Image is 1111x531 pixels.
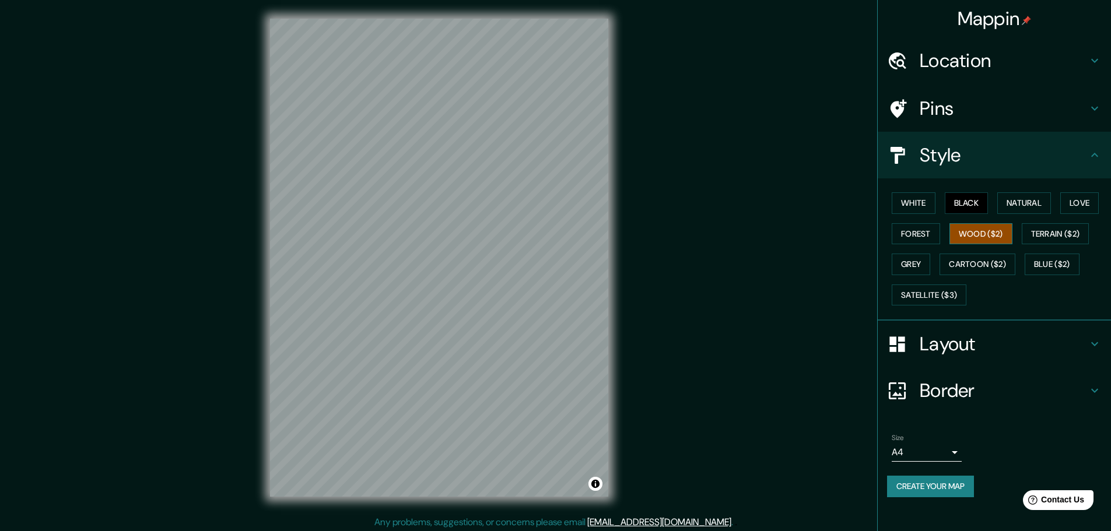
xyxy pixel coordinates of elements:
[1007,486,1098,518] iframe: Help widget launcher
[892,284,966,306] button: Satellite ($3)
[587,516,731,528] a: [EMAIL_ADDRESS][DOMAIN_NAME]
[997,192,1051,214] button: Natural
[892,223,940,245] button: Forest
[878,132,1111,178] div: Style
[878,37,1111,84] div: Location
[1022,16,1031,25] img: pin-icon.png
[892,443,962,462] div: A4
[878,367,1111,414] div: Border
[892,254,930,275] button: Grey
[892,192,935,214] button: White
[958,7,1032,30] h4: Mappin
[892,433,904,443] label: Size
[1022,223,1089,245] button: Terrain ($2)
[878,321,1111,367] div: Layout
[949,223,1012,245] button: Wood ($2)
[1060,192,1099,214] button: Love
[920,379,1088,402] h4: Border
[945,192,989,214] button: Black
[920,49,1088,72] h4: Location
[887,476,974,497] button: Create your map
[940,254,1015,275] button: Cartoon ($2)
[735,515,737,529] div: .
[374,515,733,529] p: Any problems, suggestions, or concerns please email .
[588,477,602,491] button: Toggle attribution
[920,143,1088,167] h4: Style
[878,85,1111,132] div: Pins
[920,332,1088,356] h4: Layout
[270,19,608,497] canvas: Map
[1025,254,1080,275] button: Blue ($2)
[920,97,1088,120] h4: Pins
[733,515,735,529] div: .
